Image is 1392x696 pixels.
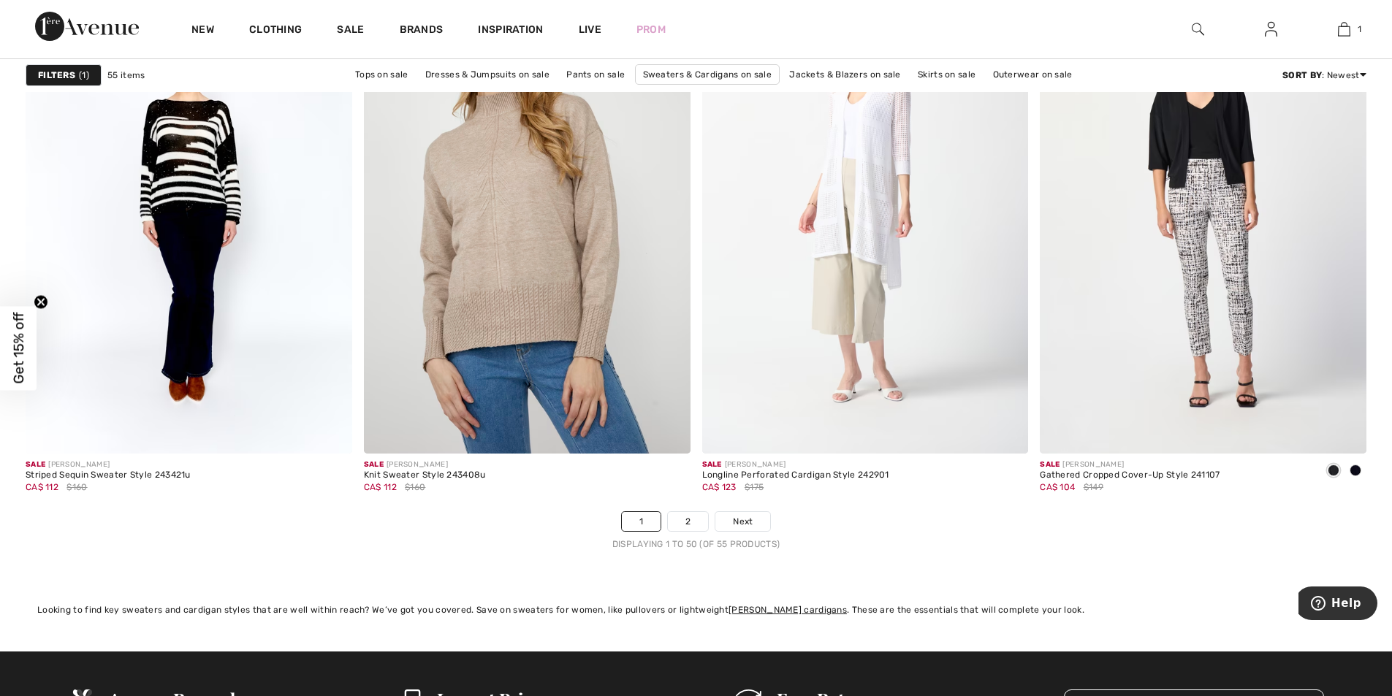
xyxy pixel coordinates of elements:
div: [PERSON_NAME] [702,459,889,470]
span: Get 15% off [10,313,27,384]
a: Tops on sale [348,65,416,84]
div: Gathered Cropped Cover-Up Style 241107 [1040,470,1220,481]
span: Sale [26,460,45,469]
a: Live [579,22,601,37]
span: Sale [1040,460,1060,469]
span: Inspiration [478,23,543,39]
img: 1ère Avenue [35,12,139,41]
a: Sign In [1253,20,1289,39]
div: Displaying 1 to 50 (of 55 products) [26,538,1366,551]
a: Skirts on sale [910,65,983,84]
a: Dresses & Jumpsuits on sale [418,65,557,84]
img: My Info [1265,20,1277,38]
strong: Filters [38,69,75,82]
div: [PERSON_NAME] [1040,459,1220,470]
span: $160 [66,481,87,494]
span: CA$ 123 [702,482,737,492]
a: Sale [337,23,364,39]
a: Outerwear on sale [986,65,1080,84]
a: Brands [400,23,444,39]
a: Next [715,512,770,531]
div: : Newest [1282,69,1366,82]
a: New [191,23,214,39]
a: [PERSON_NAME] cardigans [729,605,847,615]
button: Close teaser [34,294,48,309]
span: $175 [745,481,764,494]
a: Jackets & Blazers on sale [782,65,908,84]
span: Next [733,515,753,528]
div: Black [1323,459,1345,483]
div: Looking to find key sweaters and cardigan styles that are well within reach? We’ve got you covere... [37,603,1355,616]
a: 2 [668,512,708,531]
span: Sale [364,460,384,469]
a: Clothing [249,23,302,39]
span: $160 [405,481,425,494]
span: 1 [79,69,89,82]
a: Sweaters & Cardigans on sale [635,64,780,85]
img: search the website [1192,20,1204,38]
a: 1 [1308,20,1380,38]
span: CA$ 104 [1040,482,1075,492]
div: Midnight Blue [1345,459,1366,483]
iframe: Opens a widget where you can find more information [1298,586,1377,623]
strong: Sort By [1282,70,1322,80]
div: Striped Sequin Sweater Style 243421u [26,470,191,481]
span: 55 items [107,69,145,82]
div: Knit Sweater Style 243408u [364,470,486,481]
a: Pants on sale [559,65,632,84]
span: Sale [702,460,722,469]
div: [PERSON_NAME] [26,459,191,470]
span: 1 [1358,23,1361,36]
div: Longline Perforated Cardigan Style 242901 [702,470,889,481]
span: CA$ 112 [364,482,397,492]
a: Prom [636,22,666,37]
div: [PERSON_NAME] [364,459,486,470]
a: 1 [622,512,661,531]
nav: Page navigation [26,511,1366,551]
img: My Bag [1338,20,1350,38]
span: $149 [1084,481,1103,494]
span: CA$ 112 [26,482,58,492]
